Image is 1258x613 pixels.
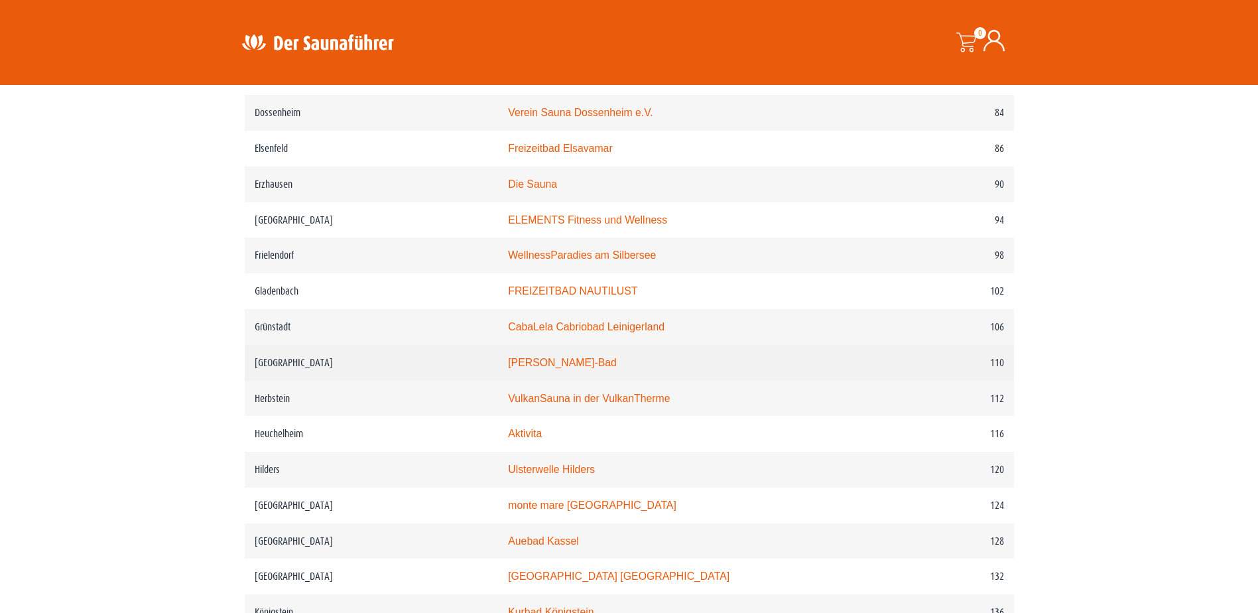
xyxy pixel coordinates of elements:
[508,571,729,582] a: [GEOGRAPHIC_DATA] [GEOGRAPHIC_DATA]
[508,357,617,368] a: [PERSON_NAME]-Bad
[868,523,1013,559] td: 128
[245,345,499,381] td: [GEOGRAPHIC_DATA]
[508,249,656,261] a: WellnessParadies am Silbersee
[868,309,1013,345] td: 106
[868,381,1013,417] td: 112
[868,488,1013,523] td: 124
[508,107,653,118] a: Verein Sauna Dossenheim e.V.
[868,95,1013,131] td: 84
[508,143,612,154] a: Freizeitbad Elsavamar
[868,559,1013,594] td: 132
[508,285,637,297] a: FREIZEITBAD NAUTILUST
[868,273,1013,309] td: 102
[245,523,499,559] td: [GEOGRAPHIC_DATA]
[508,500,676,511] a: monte mare [GEOGRAPHIC_DATA]
[508,393,670,404] a: VulkanSauna in der VulkanTherme
[868,131,1013,167] td: 86
[508,464,595,475] a: Ulsterwelle Hilders
[508,214,667,226] a: ELEMENTS Fitness und Wellness
[245,238,499,273] td: Frielendorf
[245,416,499,452] td: Heuchelheim
[868,345,1013,381] td: 110
[245,452,499,488] td: Hilders
[868,416,1013,452] td: 116
[245,95,499,131] td: Dossenheim
[868,238,1013,273] td: 98
[974,27,986,39] span: 0
[508,178,557,190] a: Die Sauna
[508,428,542,439] a: Aktivita
[245,309,499,345] td: Grünstadt
[245,488,499,523] td: [GEOGRAPHIC_DATA]
[868,452,1013,488] td: 120
[245,273,499,309] td: Gladenbach
[245,381,499,417] td: Herbstein
[245,167,499,202] td: Erzhausen
[245,131,499,167] td: Elsenfeld
[508,535,578,547] a: Auebad Kassel
[868,167,1013,202] td: 90
[508,321,664,332] a: CabaLela Cabriobad Leinigerland
[245,559,499,594] td: [GEOGRAPHIC_DATA]
[245,202,499,238] td: [GEOGRAPHIC_DATA]
[868,202,1013,238] td: 94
